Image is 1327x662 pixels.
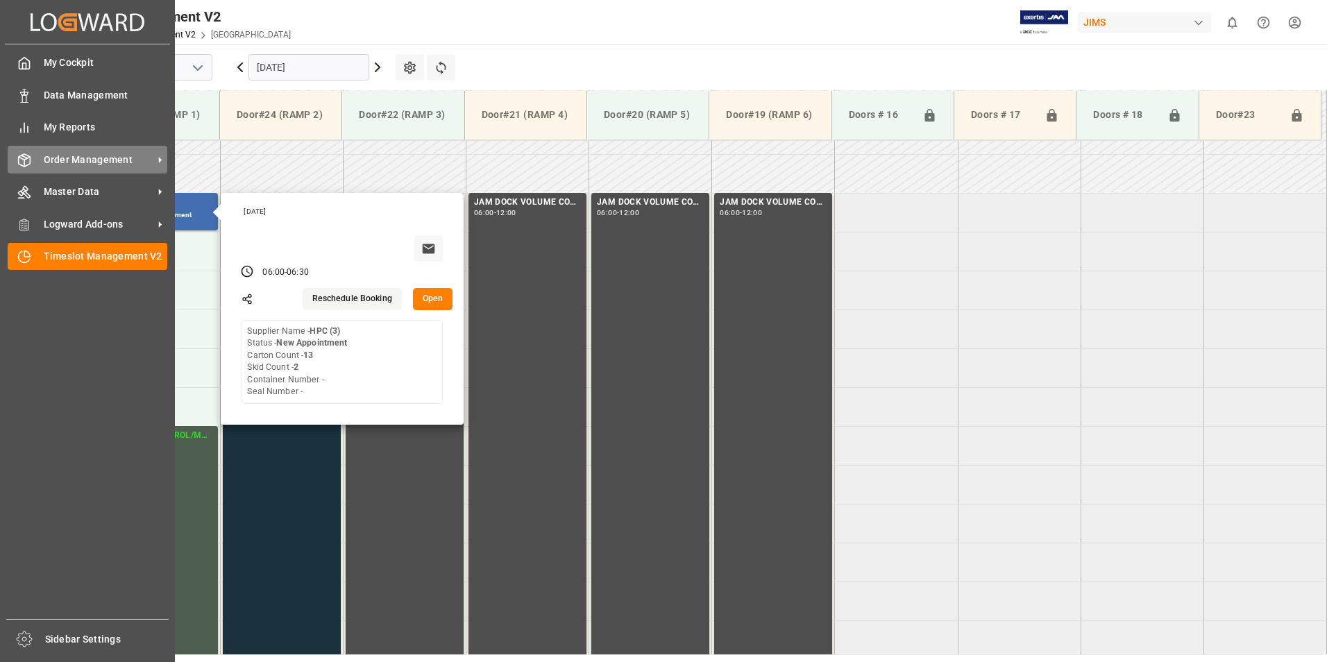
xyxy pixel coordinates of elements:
div: - [617,210,619,216]
div: Doors # 16 [843,102,917,128]
span: Sidebar Settings [45,632,169,647]
div: 12:00 [619,210,639,216]
button: Help Center [1248,7,1279,38]
button: show 0 new notifications [1217,7,1248,38]
div: JAM DOCK VOLUME CONTROL [597,196,704,210]
div: Door#23 [1210,102,1284,128]
div: 06:00 [474,210,494,216]
span: Logward Add-ons [44,217,153,232]
div: [DATE] [239,207,448,217]
b: 2 [294,362,298,372]
div: - [494,210,496,216]
div: Door#22 (RAMP 3) [353,102,453,128]
a: My Cockpit [8,49,167,76]
b: HPC (3) [310,326,340,336]
b: 13 [303,350,313,360]
div: Door#24 (RAMP 2) [231,102,330,128]
span: Data Management [44,88,168,103]
div: JAM DOCK VOLUME CONTROL [720,196,827,210]
div: Doors # 18 [1088,102,1161,128]
div: Supplier Name - Status - Carton Count - Skid Count - Container Number - Seal Number - [247,325,347,398]
div: JIMS [1078,12,1211,33]
b: New Appointment [276,338,347,348]
button: Open [413,288,453,310]
span: My Cockpit [44,56,168,70]
div: Door#19 (RAMP 6) [720,102,820,128]
div: - [285,266,287,279]
div: 06:00 [597,210,617,216]
div: 12:00 [742,210,762,216]
span: Master Data [44,185,153,199]
div: Door#20 (RAMP 5) [598,102,698,128]
div: JAM DOCK VOLUME CONTROL [474,196,581,210]
img: Exertis%20JAM%20-%20Email%20Logo.jpg_1722504956.jpg [1020,10,1068,35]
a: Timeslot Management V2 [8,243,167,270]
div: 06:30 [287,266,309,279]
span: My Reports [44,120,168,135]
button: Reschedule Booking [303,288,402,310]
span: Order Management [44,153,153,167]
button: JIMS [1078,9,1217,35]
input: DD.MM.YYYY [248,54,369,80]
span: Timeslot Management V2 [44,249,168,264]
a: Data Management [8,81,167,108]
div: 06:00 [720,210,740,216]
div: Timeslot Management V2 [60,6,291,27]
div: Door#21 (RAMP 4) [476,102,575,128]
div: 12:00 [496,210,516,216]
div: Doors # 17 [965,102,1039,128]
div: - [740,210,742,216]
button: open menu [187,57,208,78]
div: 06:00 [262,266,285,279]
